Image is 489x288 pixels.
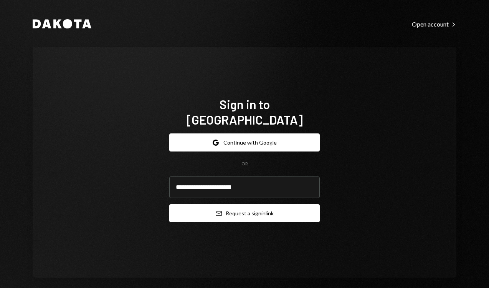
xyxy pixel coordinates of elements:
a: Open account [412,20,456,28]
button: Request a signinlink [169,204,320,222]
h1: Sign in to [GEOGRAPHIC_DATA] [169,97,320,127]
button: Continue with Google [169,133,320,151]
div: OR [241,161,248,167]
